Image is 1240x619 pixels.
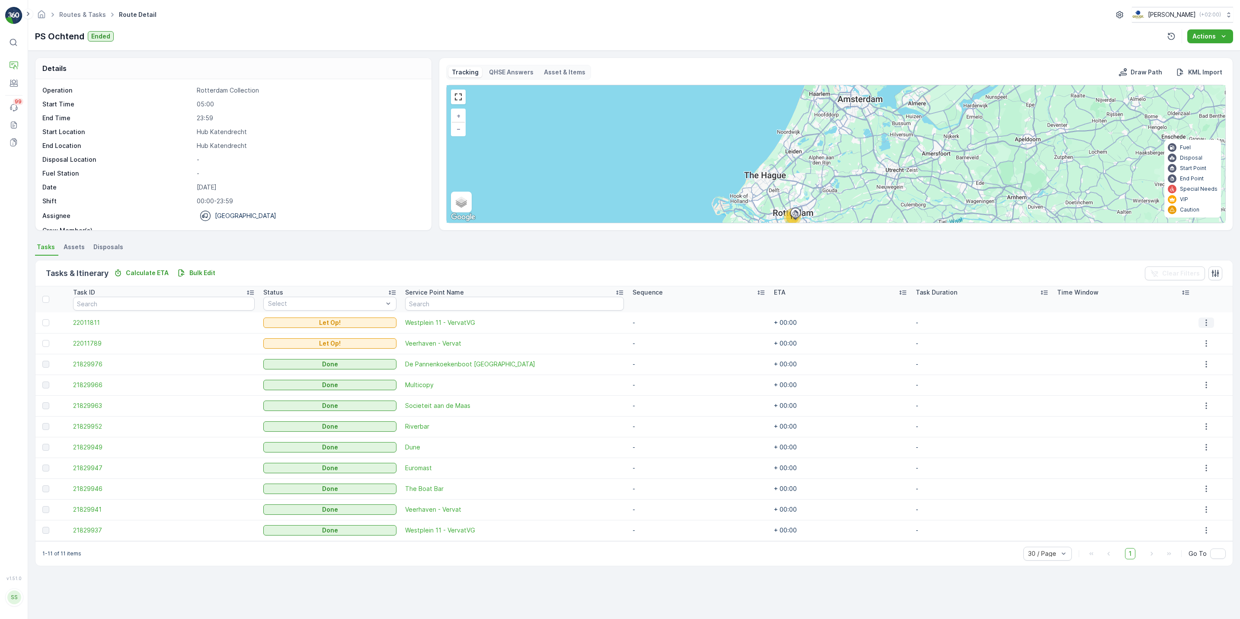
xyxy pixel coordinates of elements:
div: Toggle Row Selected [42,382,49,388]
div: Toggle Row Selected [42,319,49,326]
a: 99 [5,99,22,116]
p: 05:00 [197,100,423,109]
a: Societeit aan de Maas [405,401,624,410]
td: - [911,478,1053,499]
p: 99 [15,98,22,105]
p: Time Window [1057,288,1099,297]
p: Asset & Items [544,68,585,77]
td: - [628,416,770,437]
td: - [911,375,1053,395]
p: Done [322,422,338,431]
p: End Time [42,114,193,122]
p: 23:59 [197,114,423,122]
button: Calculate ETA [110,268,172,278]
a: Zoom Out [452,122,465,135]
td: - [911,354,1053,375]
td: - [628,520,770,541]
p: - [197,155,423,164]
img: Google [449,212,477,223]
p: Clear Filters [1162,269,1200,278]
a: Veerhaven - Vervat [405,339,624,348]
p: [PERSON_NAME] [1148,10,1196,19]
a: Routes & Tasks [59,11,106,18]
button: Done [263,463,396,473]
p: Fuel [1180,144,1191,151]
button: Ended [88,31,114,42]
a: Westplein 11 - VervatVG [405,318,624,327]
a: 21829966 [73,381,255,389]
a: Multicopy [405,381,624,389]
button: Draw Path [1115,67,1166,77]
td: + 00:00 [770,416,911,437]
td: - [628,395,770,416]
p: ( +02:00 ) [1199,11,1221,18]
p: Tasks & Itinerary [46,267,109,279]
td: + 00:00 [770,458,911,478]
td: - [628,375,770,395]
p: Service Point Name [405,288,464,297]
td: - [628,499,770,520]
span: 21829952 [73,422,255,431]
a: 22011811 [73,318,255,327]
p: Let Op! [319,318,341,327]
div: 11 [784,208,801,226]
input: Search [73,297,255,311]
p: [GEOGRAPHIC_DATA] [215,212,276,220]
p: Done [322,526,338,535]
span: 22011789 [73,339,255,348]
button: SS [5,583,22,612]
p: 1-11 of 11 items [42,550,81,557]
div: Toggle Row Selected [42,444,49,451]
span: Veerhaven - Vervat [405,505,624,514]
button: KML Import [1173,67,1226,77]
span: 21829949 [73,443,255,452]
button: Done [263,484,396,494]
button: Done [263,401,396,411]
td: - [911,458,1053,478]
div: Toggle Row Selected [42,340,49,347]
td: + 00:00 [770,375,911,395]
span: Assets [64,243,85,251]
p: QHSE Answers [489,68,534,77]
img: logo [5,7,22,24]
img: basis-logo_rgb2x.png [1132,10,1144,19]
td: + 00:00 [770,520,911,541]
p: - [197,169,423,178]
p: Done [322,464,338,472]
span: Euromast [405,464,624,472]
a: Zoom In [452,109,465,122]
td: - [628,354,770,375]
td: + 00:00 [770,499,911,520]
a: Layers [452,192,471,212]
p: 00:00-23:59 [197,197,423,205]
button: Clear Filters [1145,266,1205,280]
p: Let Op! [319,339,341,348]
button: Done [263,380,396,390]
p: Draw Path [1131,68,1162,77]
td: - [911,416,1053,437]
span: Dune [405,443,624,452]
a: 21829976 [73,360,255,369]
div: Toggle Row Selected [42,423,49,430]
p: Special Needs [1180,186,1218,192]
td: + 00:00 [770,354,911,375]
td: + 00:00 [770,395,911,416]
a: 21829941 [73,505,255,514]
span: Riverbar [405,422,624,431]
p: KML Import [1188,68,1222,77]
button: Let Op! [263,318,396,328]
p: Disposal Location [42,155,193,164]
span: 21829946 [73,484,255,493]
a: The Boat Bar [405,484,624,493]
a: 21829947 [73,464,255,472]
div: Toggle Row Selected [42,485,49,492]
button: Done [263,421,396,432]
a: Westplein 11 - VervatVG [405,526,624,535]
p: Actions [1192,32,1216,41]
button: Actions [1187,29,1233,43]
button: Done [263,504,396,515]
